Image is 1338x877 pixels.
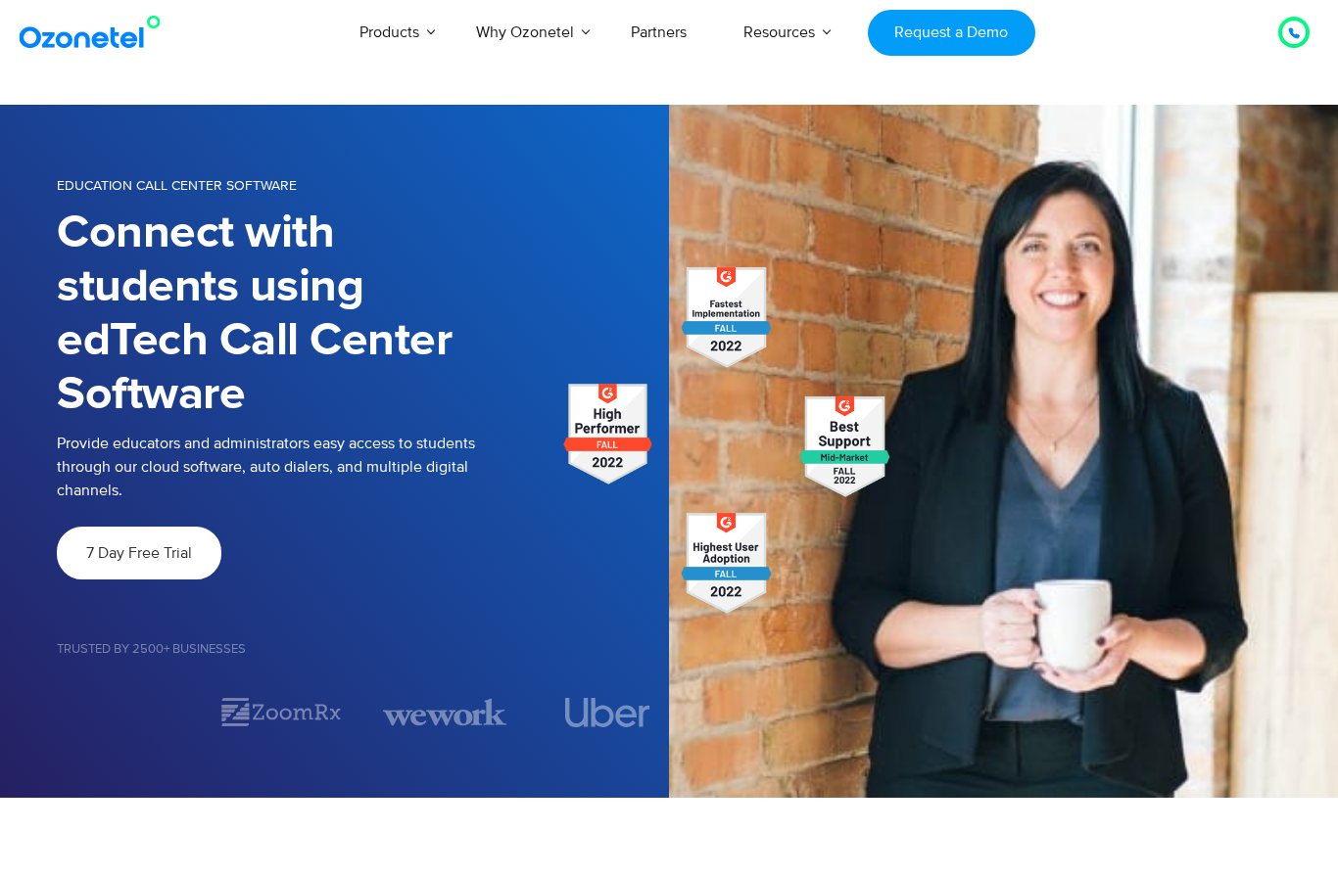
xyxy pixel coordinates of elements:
[57,207,486,422] h1: Connect with students using edTech Call Center Software
[219,695,343,729] div: 2 / 7
[57,701,180,724] div: 1 / 7
[564,698,649,727] img: uber
[57,695,669,729] div: Image Carousel
[546,698,669,727] div: 4 / 7
[57,643,669,656] h5: Trusted by 2500+ Businesses
[383,695,506,729] img: wework
[86,545,192,561] span: 7 Day Free Trial
[219,695,343,729] img: zoomrx
[868,10,1035,56] a: Request a Demo
[383,695,506,729] div: 3 / 7
[57,432,498,502] p: Provide educators and administrators easy access to students through our cloud software, auto dia...
[57,527,221,579] a: 7 Day Free Trial
[57,177,297,194] span: EDUCATION CALL CENTER SOFTWARE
